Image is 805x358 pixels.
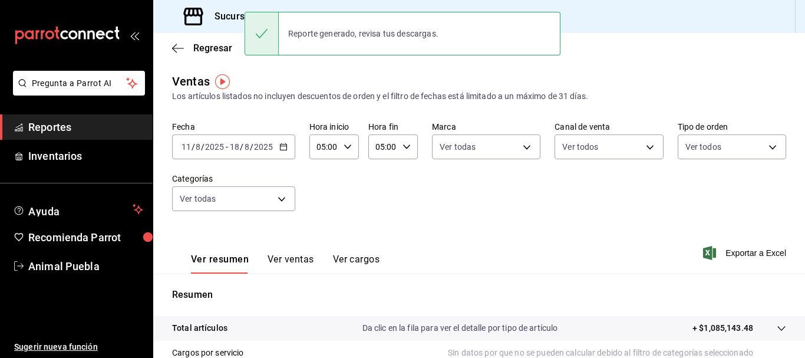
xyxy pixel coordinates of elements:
[181,142,192,152] input: --
[250,142,253,152] span: /
[309,123,359,131] label: Hora inicio
[172,123,295,131] label: Fecha
[215,74,230,89] img: Tooltip marker
[432,123,540,131] label: Marca
[180,193,216,205] span: Ver todas
[192,142,195,152] span: /
[692,322,753,334] p: + $1,085,143.48
[333,254,380,274] button: Ver cargos
[28,229,143,245] span: Recomienda Parrot
[14,341,143,353] span: Sugerir nueva función
[440,141,476,153] span: Ver todas
[555,123,663,131] label: Canal de venta
[562,141,598,153] span: Ver todos
[201,142,204,152] span: /
[8,86,145,98] a: Pregunta a Parrot AI
[172,42,232,54] button: Regresar
[32,77,127,90] span: Pregunta a Parrot AI
[28,202,128,216] span: Ayuda
[193,42,232,54] span: Regresar
[28,148,143,164] span: Inventarios
[279,21,448,47] div: Reporte generado, revisa tus descargas.
[268,254,314,274] button: Ver ventas
[678,123,786,131] label: Tipo de orden
[240,142,243,152] span: /
[195,142,201,152] input: --
[172,288,786,302] p: Resumen
[705,246,786,260] button: Exportar a Excel
[130,31,139,40] button: open_drawer_menu
[204,142,225,152] input: ----
[191,254,249,274] button: Ver resumen
[172,322,227,334] p: Total artículos
[368,123,418,131] label: Hora fin
[172,175,295,183] label: Categorías
[28,258,143,274] span: Animal Puebla
[253,142,273,152] input: ----
[13,71,145,96] button: Pregunta a Parrot AI
[362,322,558,334] p: Da clic en la fila para ver el detalle por tipo de artículo
[226,142,228,152] span: -
[172,73,210,90] div: Ventas
[685,141,721,153] span: Ver todos
[172,90,786,103] div: Los artículos listados no incluyen descuentos de orden y el filtro de fechas está limitado a un m...
[205,9,390,24] h3: Sucursal: Animal ([GEOGRAPHIC_DATA])
[28,119,143,135] span: Reportes
[229,142,240,152] input: --
[191,254,380,274] div: navigation tabs
[244,142,250,152] input: --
